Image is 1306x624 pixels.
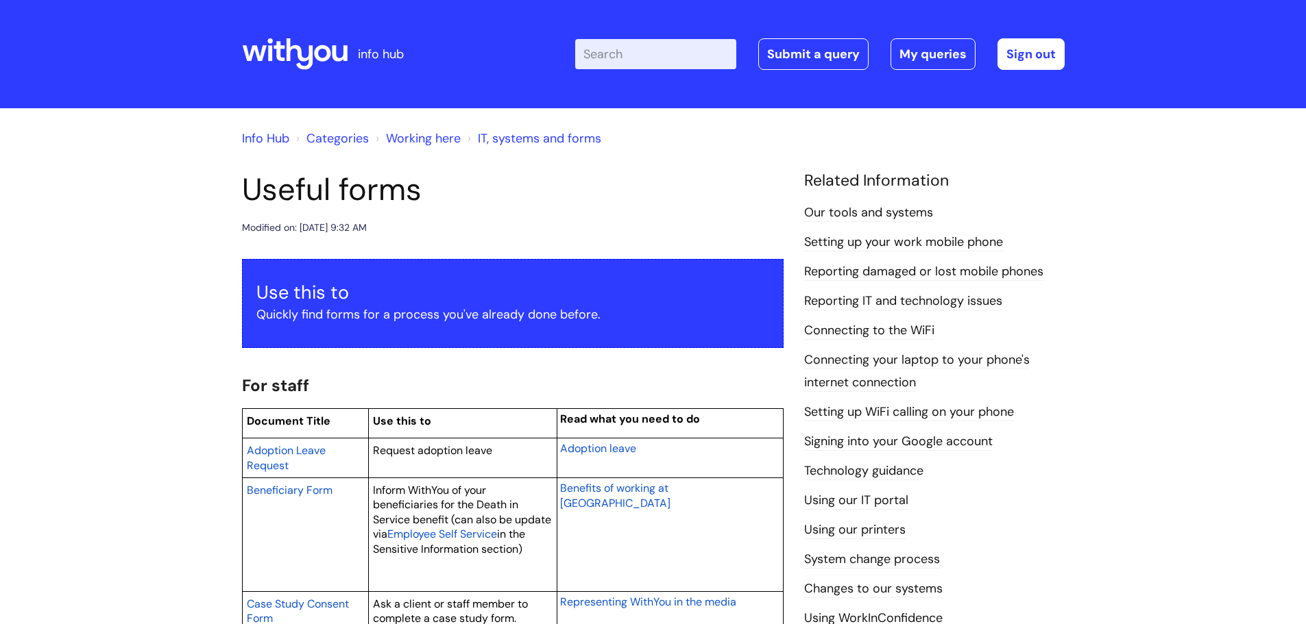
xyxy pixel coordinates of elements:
a: System change process [804,551,940,569]
span: Request adoption leave [373,443,492,458]
a: Our tools and systems [804,204,933,222]
a: Connecting your laptop to your phone's internet connection [804,351,1030,391]
a: Reporting IT and technology issues [804,292,1002,310]
a: Connecting to the WiFi [804,322,934,340]
h4: Related Information [804,171,1065,190]
span: Adoption leave [560,441,636,455]
a: Beneficiary Form [247,482,332,498]
a: Reporting damaged or lost mobile phones [804,263,1043,281]
a: Technology guidance [804,462,923,480]
span: Employee Self Service [387,527,497,541]
a: Using our printers [804,521,906,539]
a: Benefits of working at [GEOGRAPHIC_DATA] [560,479,670,511]
a: Setting up your work mobile phone [804,234,1003,251]
span: Representing WithYou in the media [560,595,736,609]
span: For staff [242,375,309,396]
a: Adoption Leave Request [247,442,326,473]
a: Signing into your Google account [804,433,993,451]
a: Changes to our systems [804,580,943,598]
span: Use this to [373,414,431,428]
span: Read what you need to do [560,412,700,426]
a: Representing WithYou in the media [560,593,736,610]
a: Adoption leave [560,440,636,456]
a: IT, systems and forms [478,130,601,147]
h1: Useful forms [242,171,784,208]
li: IT, systems and forms [464,127,601,149]
a: Working here [386,130,461,147]
a: My queries [891,38,976,70]
span: in the Sensitive Information section) [373,527,525,556]
a: Categories [306,130,369,147]
li: Solution home [293,127,369,149]
div: Modified on: [DATE] 9:32 AM [242,219,367,236]
span: Inform WithYou of your beneficiaries for the Death in Service benefit (can also be update via [373,483,551,542]
li: Working here [372,127,461,149]
p: Quickly find forms for a process you've already done before. [256,303,769,325]
span: Benefits of working at [GEOGRAPHIC_DATA] [560,481,670,510]
p: info hub [358,43,404,65]
a: Employee Self Service [387,525,497,542]
span: Adoption Leave Request [247,443,326,473]
input: Search [575,39,736,69]
span: Beneficiary Form [247,483,332,497]
a: Using our IT portal [804,492,908,510]
span: Document Title [247,414,330,428]
a: Setting up WiFi calling on your phone [804,403,1014,421]
a: Sign out [997,38,1065,70]
h3: Use this to [256,282,769,303]
a: Submit a query [758,38,869,70]
a: Info Hub [242,130,289,147]
div: | - [575,38,1065,70]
